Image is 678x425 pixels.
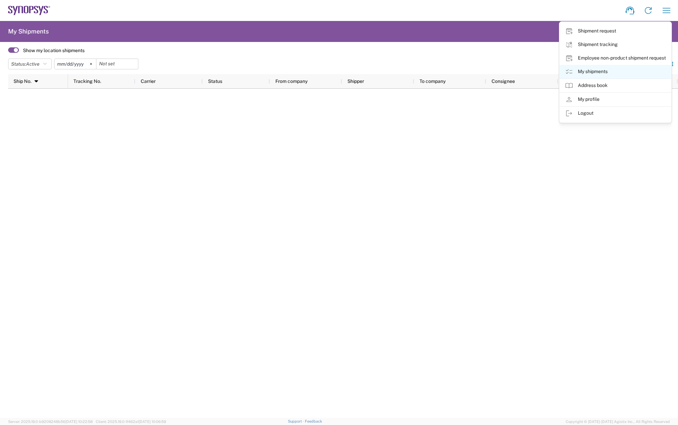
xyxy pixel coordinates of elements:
input: Not set [54,59,96,69]
span: Active [26,61,40,67]
span: Server: 2025.19.0-b9208248b56 [8,420,93,424]
a: Feedback [305,419,322,423]
a: Shipment request [560,24,671,38]
span: Tracking No. [73,79,101,84]
input: Not set [96,59,138,69]
h2: My Shipments [8,27,49,36]
span: [DATE] 10:06:59 [139,420,166,424]
a: Logout [560,107,671,120]
a: Support [288,419,305,423]
a: Address book [560,79,671,92]
a: Shipment tracking [560,38,671,51]
span: Consignee [492,79,515,84]
a: My shipments [560,65,671,79]
span: To company [420,79,446,84]
span: Shipper [347,79,364,84]
a: My profile [560,93,671,106]
span: [DATE] 10:22:58 [65,420,93,424]
button: Status:Active [8,59,52,69]
span: Client: 2025.19.0-1f462a1 [96,420,166,424]
label: Show my location shipments [23,47,85,53]
span: Carrier [141,79,156,84]
span: Ship No. [14,79,31,84]
a: Employee non-product shipment request [560,51,671,65]
span: Copyright © [DATE]-[DATE] Agistix Inc., All Rights Reserved [566,419,670,425]
span: Status [208,79,222,84]
span: From company [275,79,308,84]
